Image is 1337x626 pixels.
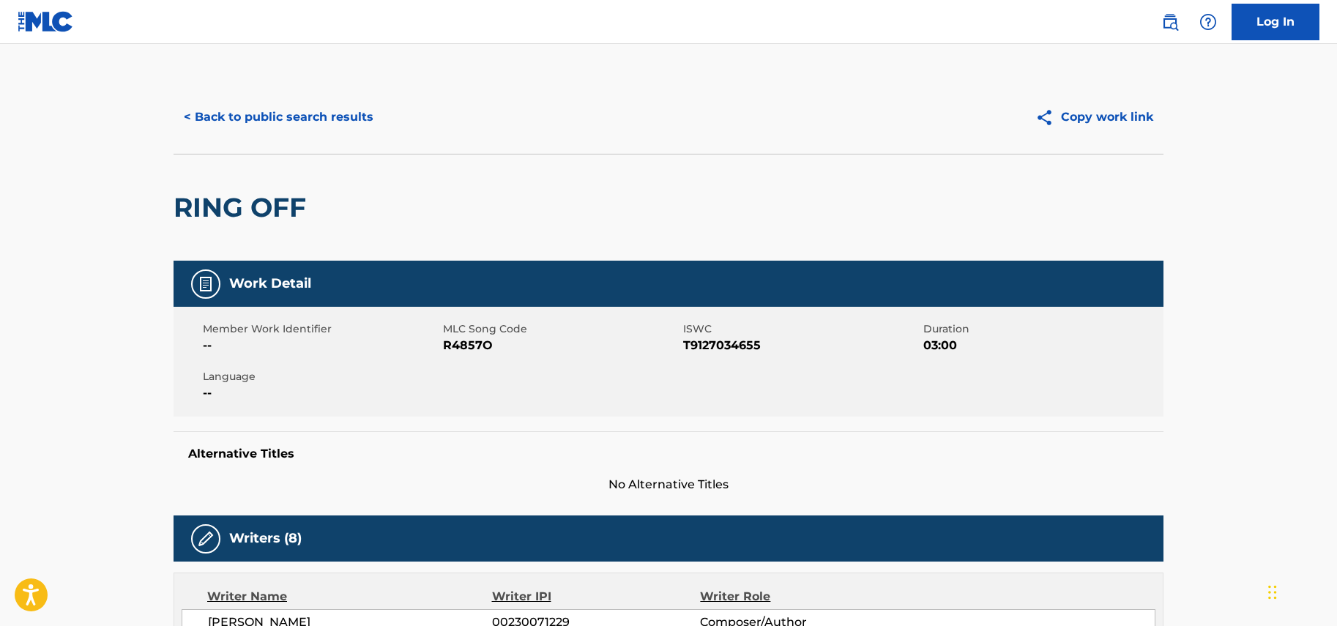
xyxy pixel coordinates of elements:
button: < Back to public search results [174,99,384,135]
img: Copy work link [1035,108,1061,127]
span: MLC Song Code [443,321,679,337]
img: Work Detail [197,275,215,293]
div: Drag [1268,570,1277,614]
span: ISWC [683,321,920,337]
img: MLC Logo [18,11,74,32]
span: T9127034655 [683,337,920,354]
div: Writer Name [207,588,492,605]
span: 03:00 [923,337,1160,354]
span: -- [203,337,439,354]
button: Copy work link [1025,99,1163,135]
a: Public Search [1155,7,1185,37]
span: No Alternative Titles [174,476,1163,493]
iframe: Chat Widget [1264,556,1337,626]
div: Writer IPI [492,588,701,605]
div: Writer Role [700,588,890,605]
span: R4857O [443,337,679,354]
span: -- [203,384,439,402]
h5: Work Detail [229,275,311,292]
h5: Alternative Titles [188,447,1149,461]
span: Language [203,369,439,384]
span: Member Work Identifier [203,321,439,337]
img: search [1161,13,1179,31]
h5: Writers (8) [229,530,302,547]
img: help [1199,13,1217,31]
a: Log In [1232,4,1319,40]
div: Help [1193,7,1223,37]
img: Writers [197,530,215,548]
span: Duration [923,321,1160,337]
h2: RING OFF [174,191,313,224]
